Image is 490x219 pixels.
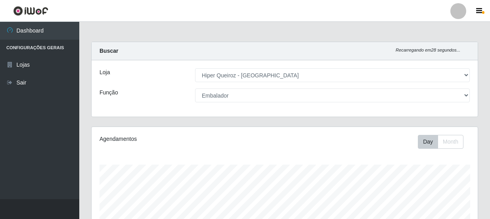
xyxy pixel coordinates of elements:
div: Agendamentos [100,135,247,143]
button: Day [418,135,438,149]
div: First group [418,135,463,149]
label: Função [100,88,118,97]
i: Recarregando em 28 segundos... [396,48,460,52]
strong: Buscar [100,48,118,54]
label: Loja [100,68,110,77]
div: Toolbar with button groups [418,135,470,149]
button: Month [438,135,463,149]
img: CoreUI Logo [13,6,48,16]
